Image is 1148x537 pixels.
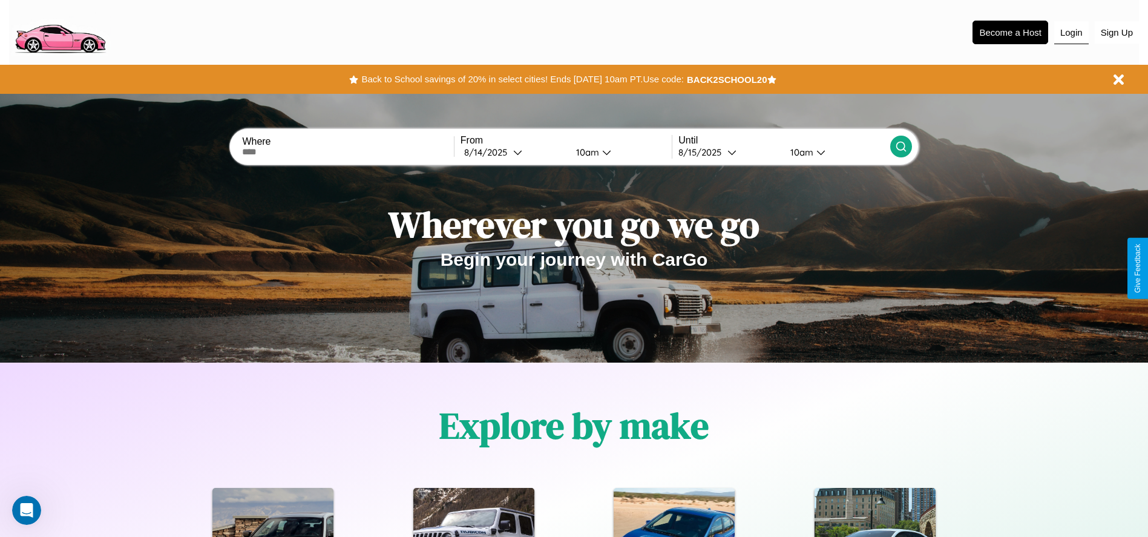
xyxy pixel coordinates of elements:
button: 8/14/2025 [461,146,566,159]
label: Until [678,135,890,146]
label: From [461,135,672,146]
button: 10am [566,146,672,159]
b: BACK2SCHOOL20 [687,74,767,85]
h1: Explore by make [439,401,709,450]
button: Back to School savings of 20% in select cities! Ends [DATE] 10am PT.Use code: [358,71,686,88]
div: Give Feedback [1133,244,1142,293]
img: logo [9,6,111,56]
div: 8 / 14 / 2025 [464,147,513,158]
div: 8 / 15 / 2025 [678,147,727,158]
button: Become a Host [973,21,1048,44]
div: 10am [570,147,602,158]
button: Login [1054,21,1089,44]
iframe: Intercom live chat [12,496,41,525]
button: 10am [781,146,890,159]
div: 10am [784,147,816,158]
button: Sign Up [1095,21,1139,44]
label: Where [242,136,453,147]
